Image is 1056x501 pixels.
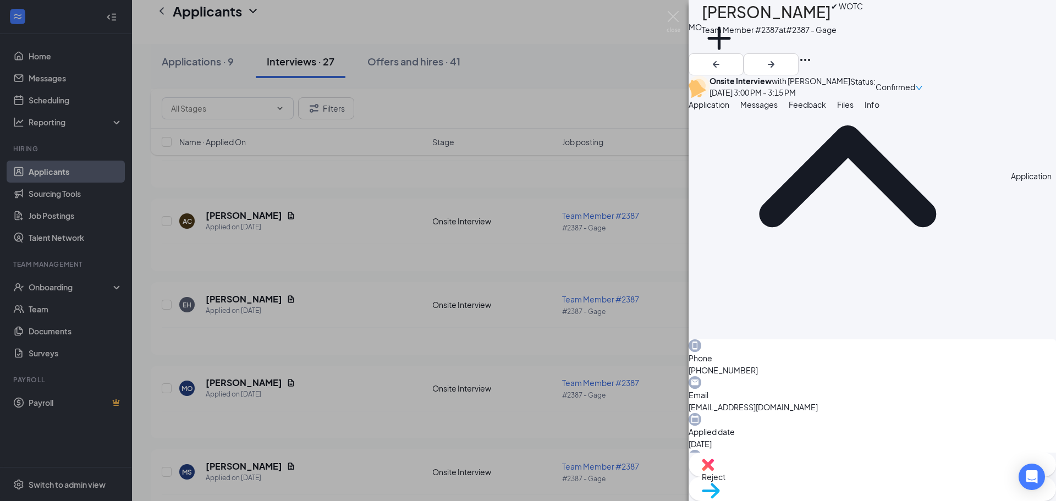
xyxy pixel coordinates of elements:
span: Phone [689,352,1056,364]
div: Status : [850,75,876,98]
span: Feedback [789,100,826,109]
span: [PHONE_NUMBER] [689,364,1056,376]
span: Reject [702,471,1043,483]
span: Applied date [689,426,1056,438]
div: with [PERSON_NAME] [710,75,850,86]
span: Email [689,389,1056,401]
svg: Ellipses [799,53,812,67]
span: [DATE] [689,438,1056,450]
div: [DATE] 3:00 PM - 3:15 PM [710,86,850,98]
svg: ArrowRight [765,58,778,71]
div: Open Intercom Messenger [1019,464,1045,490]
span: [EMAIL_ADDRESS][DOMAIN_NAME] [689,401,1056,413]
span: Messages [740,100,778,109]
svg: ChevronUp [689,17,1007,335]
b: Onsite Interview [710,76,772,86]
div: Team Member #2387 at #2387 - Gage [702,24,863,35]
span: Info [865,100,879,109]
button: PlusAdd a tag [702,21,736,68]
span: Confirmed [876,81,915,93]
svg: Plus [702,21,736,56]
button: ArrowRight [744,53,799,75]
div: MO [689,21,702,33]
div: Application [1011,170,1052,182]
span: down [915,84,923,92]
svg: ArrowLeftNew [710,58,723,71]
button: ArrowLeftNew [689,53,744,75]
span: Application [689,100,729,109]
span: Files [837,100,854,109]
